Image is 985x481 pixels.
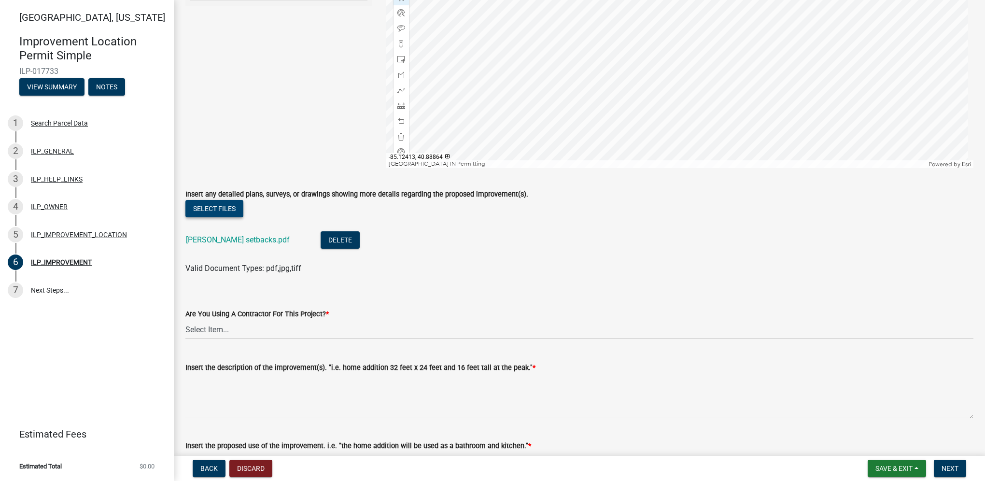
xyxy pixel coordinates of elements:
[8,199,23,214] div: 4
[31,259,92,266] div: ILP_IMPROVEMENT
[942,465,958,472] span: Next
[19,84,84,91] wm-modal-confirm: Summary
[8,143,23,159] div: 2
[19,12,165,23] span: [GEOGRAPHIC_DATA], [US_STATE]
[8,255,23,270] div: 6
[8,171,23,187] div: 3
[8,227,23,242] div: 5
[19,463,62,469] span: Estimated Total
[19,78,84,96] button: View Summary
[875,465,913,472] span: Save & Exit
[185,191,528,198] label: Insert any detailed plans, surveys, or drawings showing more details regarding the proposed impro...
[31,120,88,127] div: Search Parcel Data
[193,460,225,477] button: Back
[185,443,531,450] label: Insert the proposed use of the improvement. i.e. "the home addition will be used as a bathroom an...
[185,200,243,217] button: Select files
[8,424,158,444] a: Estimated Fees
[934,460,966,477] button: Next
[185,365,535,371] label: Insert the description of the improvement(s). "i.e. home addition 32 feet x 24 feet and 16 feet t...
[229,460,272,477] button: Discard
[31,203,68,210] div: ILP_OWNER
[19,67,155,76] span: ILP-017733
[31,231,127,238] div: ILP_IMPROVEMENT_LOCATION
[868,460,926,477] button: Save & Exit
[140,463,155,469] span: $0.00
[8,115,23,131] div: 1
[186,235,290,244] a: [PERSON_NAME] setbacks.pdf
[926,160,973,168] div: Powered by
[962,161,971,168] a: Esri
[8,283,23,298] div: 7
[185,264,301,273] span: Valid Document Types: pdf,jpg,tiff
[200,465,218,472] span: Back
[321,231,360,249] button: Delete
[386,160,927,168] div: [GEOGRAPHIC_DATA] IN Permitting
[88,78,125,96] button: Notes
[31,176,83,183] div: ILP_HELP_LINKS
[31,148,74,155] div: ILP_GENERAL
[88,84,125,91] wm-modal-confirm: Notes
[185,311,329,318] label: Are You Using A Contractor For This Project?
[321,236,360,245] wm-modal-confirm: Delete Document
[19,35,166,63] h4: Improvement Location Permit Simple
